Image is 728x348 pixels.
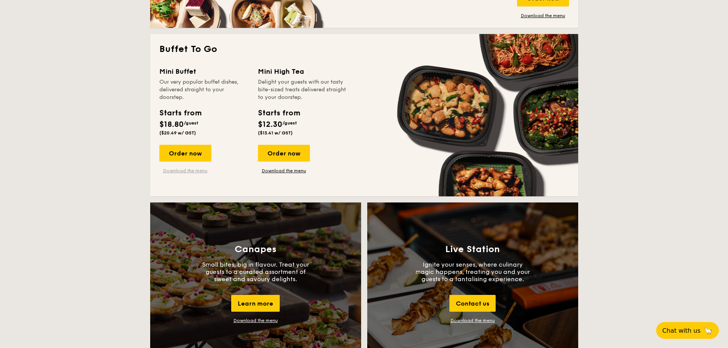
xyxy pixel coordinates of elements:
div: Order now [258,145,310,162]
div: Delight your guests with our tasty bite-sized treats delivered straight to your doorstep. [258,78,347,101]
a: Download the menu [159,168,211,174]
div: Mini Buffet [159,66,249,77]
button: Chat with us🦙 [656,322,719,339]
div: Mini High Tea [258,66,347,77]
span: /guest [184,120,198,126]
h3: Canapes [235,244,276,255]
span: $18.80 [159,120,184,129]
h2: Buffet To Go [159,43,569,55]
h3: Live Station [445,244,500,255]
span: $12.30 [258,120,282,129]
div: Download the menu [233,318,278,323]
p: Small bites, big in flavour. Treat your guests to a curated assortment of sweet and savoury delig... [198,261,313,283]
a: Download the menu [517,13,569,19]
a: Download the menu [258,168,310,174]
span: ($20.49 w/ GST) [159,130,196,136]
span: 🦙 [704,326,713,335]
div: Contact us [449,295,496,312]
span: /guest [282,120,297,126]
div: Learn more [231,295,280,312]
a: Download the menu [451,318,495,323]
div: Order now [159,145,211,162]
span: ($13.41 w/ GST) [258,130,293,136]
div: Our very popular buffet dishes, delivered straight to your doorstep. [159,78,249,101]
div: Starts from [258,107,300,119]
p: Ignite your senses, where culinary magic happens, treating you and your guests to a tantalising e... [415,261,530,283]
span: Chat with us [662,327,700,334]
div: Starts from [159,107,201,119]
